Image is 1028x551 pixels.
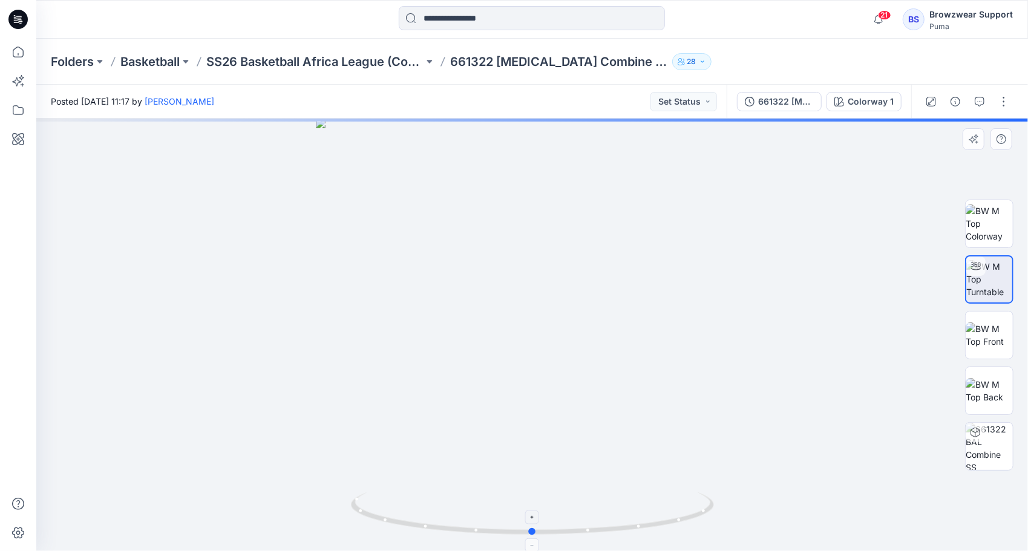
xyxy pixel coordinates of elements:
[687,55,696,68] p: 28
[51,53,94,70] a: Folders
[51,95,214,108] span: Posted [DATE] 11:17 by
[145,96,214,106] a: [PERSON_NAME]
[878,10,891,20] span: 21
[848,95,894,108] div: Colorway 1
[206,53,424,70] a: SS26 Basketball Africa League (Combine)
[929,22,1013,31] div: Puma
[672,53,712,70] button: 28
[966,423,1013,470] img: 661322 BAL Combine SS Tee_20250929 Colorway 1
[450,53,667,70] p: 661322 [MEDICAL_DATA] Combine SS Tee_20250929
[827,92,902,111] button: Colorway 1
[120,53,180,70] a: Basketball
[966,322,1013,348] img: BW M Top Front
[946,92,965,111] button: Details
[966,204,1013,243] img: BW M Top Colorway
[758,95,814,108] div: 661322 [MEDICAL_DATA] Combine SS Tee_20250930
[737,92,822,111] button: 661322 [MEDICAL_DATA] Combine SS Tee_20250930
[966,378,1013,403] img: BW M Top Back
[903,8,925,30] div: BS
[929,7,1013,22] div: Browzwear Support
[966,260,1012,298] img: BW M Top Turntable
